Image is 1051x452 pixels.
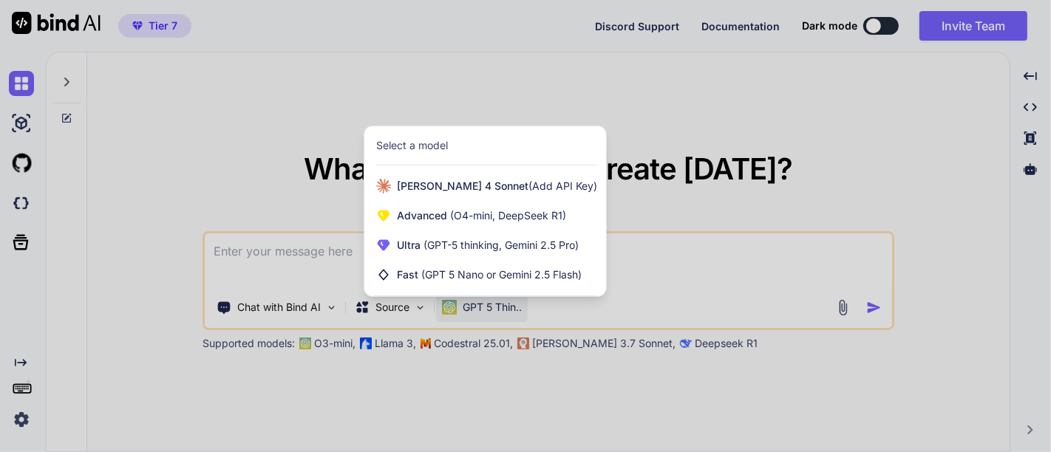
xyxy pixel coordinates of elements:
span: Advanced [397,208,566,223]
div: Select a model [376,138,448,153]
span: (GPT 5 Nano or Gemini 2.5 Flash) [421,268,582,281]
span: Fast [397,267,582,282]
span: (GPT-5 thinking, Gemini 2.5 Pro) [421,239,579,251]
span: (O4-mini, DeepSeek R1) [447,209,566,222]
span: (Add API Key) [528,179,597,192]
span: Ultra [397,238,579,253]
span: [PERSON_NAME] 4 Sonnet [397,179,597,194]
